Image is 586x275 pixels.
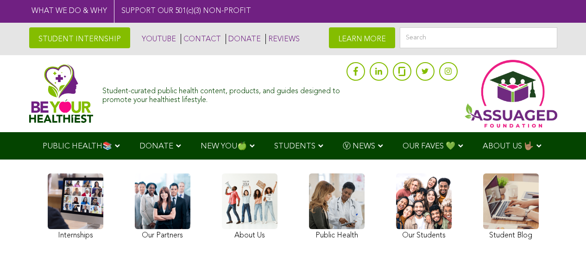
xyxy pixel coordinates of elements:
a: CONTACT [181,34,221,44]
input: Search [400,27,557,48]
a: LEARN MORE [329,27,395,48]
img: Assuaged [29,64,94,123]
a: YOUTUBE [139,34,176,44]
a: REVIEWS [265,34,300,44]
span: STUDENTS [274,142,315,150]
span: Ⓥ NEWS [343,142,375,150]
span: DONATE [139,142,173,150]
span: NEW YOU🍏 [201,142,247,150]
a: DONATE [226,34,261,44]
span: PUBLIC HEALTH📚 [43,142,112,150]
div: Student-curated public health content, products, and guides designed to promote your healthiest l... [102,83,341,105]
img: Assuaged App [465,60,557,128]
div: Navigation Menu [29,132,557,160]
span: ABOUT US 🤟🏽 [483,142,534,150]
a: STUDENT INTERNSHIP [29,27,130,48]
iframe: Chat Widget [540,230,586,275]
span: OUR FAVES 💚 [403,142,455,150]
img: glassdoor [398,67,405,76]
